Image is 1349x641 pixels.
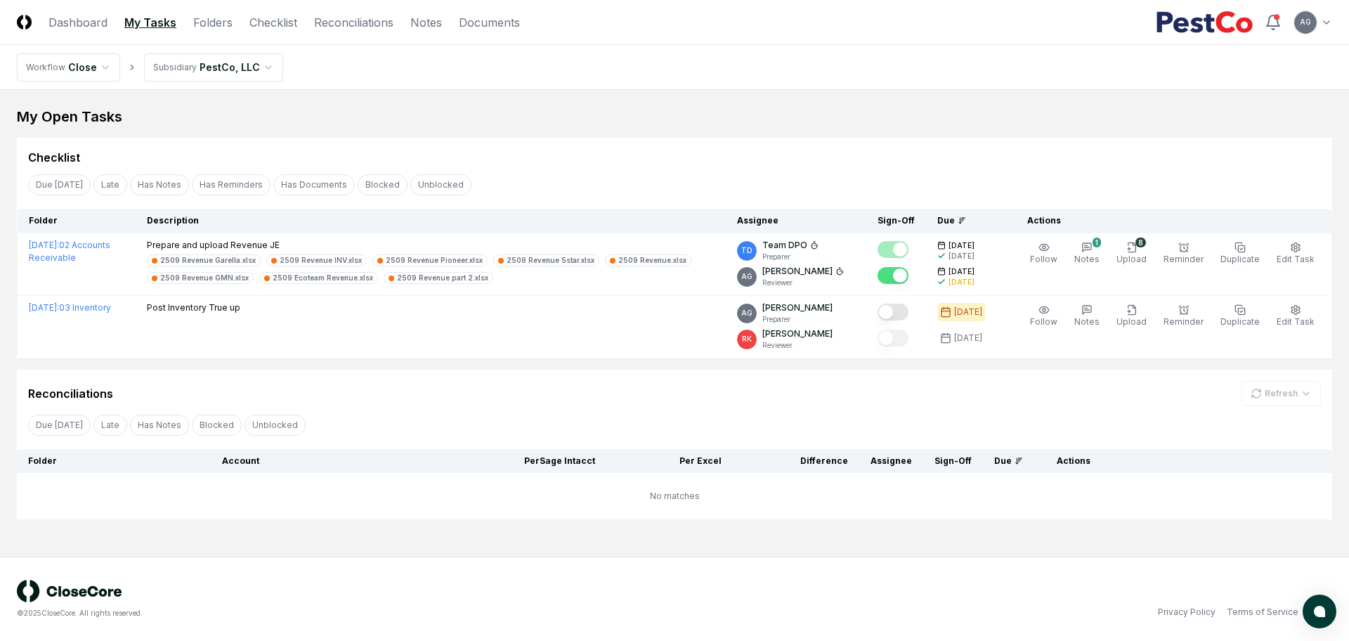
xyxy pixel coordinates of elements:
div: 2509 Revenue GMN.xlsx [160,273,249,283]
span: Notes [1074,254,1100,264]
a: [DATE]:02 Accounts Receivable [29,240,110,263]
span: Follow [1030,316,1057,327]
button: Has Documents [273,174,355,195]
button: Due Today [28,174,91,195]
div: 2509 Revenue Pioneer.xlsx [386,255,483,266]
a: Dashboard [48,14,107,31]
div: Checklist [28,149,80,166]
th: Description [136,209,726,233]
th: Folder [18,209,136,233]
th: Assignee [859,449,923,473]
a: 2509 Revenue INV.xlsx [266,254,367,266]
button: Follow [1027,239,1060,268]
a: 2509 Revenue Garella.xlsx [147,254,261,266]
span: [DATE] : [29,240,59,250]
p: Reviewer [762,340,833,351]
div: 2509 Revenue 5star.xlsx [507,255,594,266]
button: atlas-launcher [1303,595,1336,628]
a: Terms of Service [1227,606,1298,619]
button: Mark complete [878,241,908,258]
p: [PERSON_NAME] [762,265,833,278]
div: 2509 Revenue.xlsx [618,255,686,266]
button: AG [1293,10,1318,35]
th: Assignee [726,209,866,233]
button: Notes [1071,302,1102,331]
img: Logo [17,15,32,30]
button: Mark complete [878,330,908,347]
a: 2509 Revenue 5star.xlsx [493,254,599,266]
a: Reconciliations [314,14,393,31]
span: [DATE] : [29,302,59,313]
th: Per Excel [606,449,733,473]
button: Has Reminders [192,174,271,195]
span: [DATE] [949,240,975,251]
button: 8Upload [1114,239,1149,268]
button: Unblocked [410,174,471,195]
div: Due [994,455,1023,467]
div: 2509 Revenue part 2.xlsx [397,273,488,283]
button: Duplicate [1218,239,1263,268]
span: TD [741,245,752,256]
img: PestCo logo [1156,11,1253,34]
div: 2509 Ecoteam Revenue.xlsx [273,273,373,283]
a: My Tasks [124,14,176,31]
a: 2509 Revenue GMN.xlsx [147,272,254,284]
div: 2509 Revenue Garella.xlsx [160,255,256,266]
th: Per Sage Intacct [480,449,606,473]
button: Reminder [1161,302,1206,331]
div: My Open Tasks [17,107,1332,127]
a: 2509 Revenue.xlsx [605,254,691,266]
span: AG [741,308,752,318]
span: Edit Task [1277,254,1315,264]
a: Documents [459,14,520,31]
button: Duplicate [1218,302,1263,331]
p: Preparer [762,314,833,325]
div: Account [222,455,468,467]
button: Unblocked [245,415,306,436]
p: Post Inventory True up [147,302,240,314]
th: Difference [733,449,859,473]
a: Checklist [249,14,297,31]
div: Actions [1045,455,1321,467]
span: Duplicate [1220,254,1260,264]
p: Prepare and upload Revenue JE [147,239,715,252]
a: 2509 Revenue part 2.xlsx [384,272,493,284]
div: [DATE] [954,306,982,318]
a: Folders [193,14,233,31]
button: Edit Task [1274,239,1317,268]
div: Due [937,214,993,227]
div: © 2025 CloseCore. All rights reserved. [17,608,674,619]
div: 1 [1093,238,1101,247]
th: Folder [17,449,211,473]
button: 1Notes [1071,239,1102,268]
button: Late [93,415,127,436]
button: Mark complete [878,267,908,284]
button: Has Notes [130,415,189,436]
span: Upload [1116,254,1147,264]
button: Follow [1027,302,1060,331]
p: [PERSON_NAME] [762,328,833,340]
span: Follow [1030,254,1057,264]
div: [DATE] [949,251,975,261]
span: Duplicate [1220,316,1260,327]
button: Reminder [1161,239,1206,268]
span: Edit Task [1277,316,1315,327]
p: [PERSON_NAME] [762,302,833,314]
span: Notes [1074,316,1100,327]
div: 2509 Revenue INV.xlsx [280,255,362,266]
p: Preparer [762,252,819,262]
th: Sign-Off [866,209,926,233]
button: Late [93,174,127,195]
div: Workflow [26,61,65,74]
a: 2509 Ecoteam Revenue.xlsx [259,272,378,284]
p: Reviewer [762,278,844,288]
button: Due Today [28,415,91,436]
span: Reminder [1164,316,1204,327]
div: [DATE] [954,332,982,344]
button: Mark complete [878,304,908,320]
span: [DATE] [949,266,975,277]
span: RK [742,334,752,344]
a: [DATE]:03 Inventory [29,302,111,313]
button: Has Notes [130,174,189,195]
nav: breadcrumb [17,53,283,82]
